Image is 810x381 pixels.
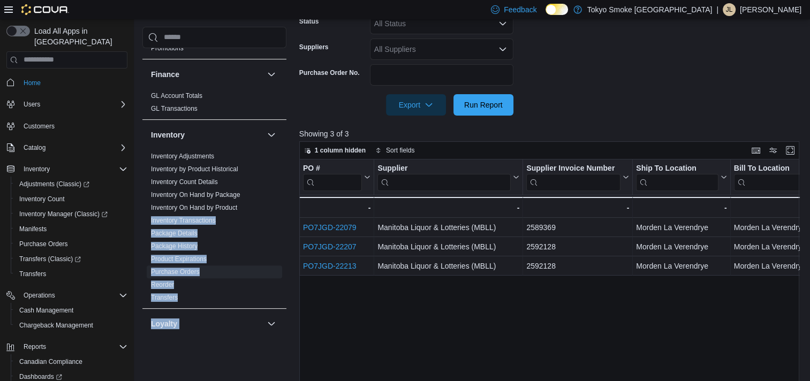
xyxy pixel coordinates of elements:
[265,68,278,81] button: Finance
[151,165,238,173] span: Inventory by Product Historical
[151,203,237,212] span: Inventory On Hand by Product
[19,340,127,353] span: Reports
[19,195,65,203] span: Inventory Count
[142,89,286,119] div: Finance
[151,318,177,329] h3: Loyalty
[19,180,89,188] span: Adjustments (Classic)
[636,163,726,190] button: Ship To Location
[151,216,216,225] span: Inventory Transactions
[151,294,178,301] a: Transfers
[15,253,85,265] a: Transfers (Classic)
[636,240,726,253] div: Morden La Verendrye
[151,129,185,140] h3: Inventory
[371,144,419,157] button: Sort fields
[636,163,718,190] div: Ship To Location
[15,223,127,235] span: Manifests
[15,178,94,190] a: Adjustments (Classic)
[377,201,519,214] div: -
[303,223,357,232] a: PO7JGD-22079
[526,163,620,190] div: Supplier Invoice Number
[151,165,238,173] a: Inventory by Product Historical
[2,288,132,303] button: Operations
[15,268,127,280] span: Transfers
[302,201,370,214] div: -
[15,193,127,205] span: Inventory Count
[265,317,278,330] button: Loyalty
[526,240,629,253] div: 2592128
[19,141,127,154] span: Catalog
[498,19,507,28] button: Open list of options
[24,291,55,300] span: Operations
[151,69,263,80] button: Finance
[377,240,519,253] div: Manitoba Liquor & Lotteries (MBLL)
[15,178,127,190] span: Adjustments (Classic)
[377,163,519,190] button: Supplier
[300,144,370,157] button: 1 column hidden
[151,153,214,160] a: Inventory Adjustments
[15,208,112,220] a: Inventory Manager (Classic)
[24,122,55,131] span: Customers
[151,242,198,250] span: Package History
[151,318,263,329] button: Loyalty
[24,143,46,152] span: Catalog
[151,44,184,52] a: Promotions
[15,355,127,368] span: Canadian Compliance
[11,192,132,207] button: Inventory Count
[19,119,127,133] span: Customers
[299,128,805,139] p: Showing 3 of 3
[299,68,360,77] label: Purchase Order No.
[11,177,132,192] a: Adjustments (Classic)
[392,94,440,116] span: Export
[740,3,801,16] p: [PERSON_NAME]
[11,207,132,222] a: Inventory Manager (Classic)
[2,118,132,134] button: Customers
[526,221,629,234] div: 2589369
[15,238,127,250] span: Purchase Orders
[716,3,718,16] p: |
[19,306,73,315] span: Cash Management
[11,222,132,237] button: Manifests
[19,98,127,111] span: Users
[498,45,507,54] button: Open list of options
[19,225,47,233] span: Manifests
[11,303,132,318] button: Cash Management
[377,163,511,173] div: Supplier
[151,255,207,263] span: Product Expirations
[151,255,207,263] a: Product Expirations
[15,208,127,220] span: Inventory Manager (Classic)
[377,163,511,190] div: Supplier
[151,104,198,113] span: GL Transactions
[151,217,216,224] a: Inventory Transactions
[11,266,132,281] button: Transfers
[151,268,200,276] a: Purchase Orders
[377,260,519,272] div: Manitoba Liquor & Lotteries (MBLL)
[315,146,366,155] span: 1 column hidden
[19,255,81,263] span: Transfers (Classic)
[19,163,127,176] span: Inventory
[19,321,93,330] span: Chargeback Management
[15,355,87,368] a: Canadian Compliance
[2,162,132,177] button: Inventory
[15,253,127,265] span: Transfers (Classic)
[19,98,44,111] button: Users
[299,17,319,26] label: Status
[2,339,132,354] button: Reports
[15,238,72,250] a: Purchase Orders
[151,152,214,161] span: Inventory Adjustments
[15,319,127,332] span: Chargeback Management
[11,252,132,266] a: Transfers (Classic)
[19,340,50,353] button: Reports
[19,120,59,133] a: Customers
[265,128,278,141] button: Inventory
[151,178,218,186] a: Inventory Count Details
[526,260,629,272] div: 2592128
[30,26,127,47] span: Load All Apps in [GEOGRAPHIC_DATA]
[464,100,503,110] span: Run Report
[19,141,50,154] button: Catalog
[151,242,198,250] a: Package History
[151,190,240,199] span: Inventory On Hand by Package
[151,281,174,288] a: Reorder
